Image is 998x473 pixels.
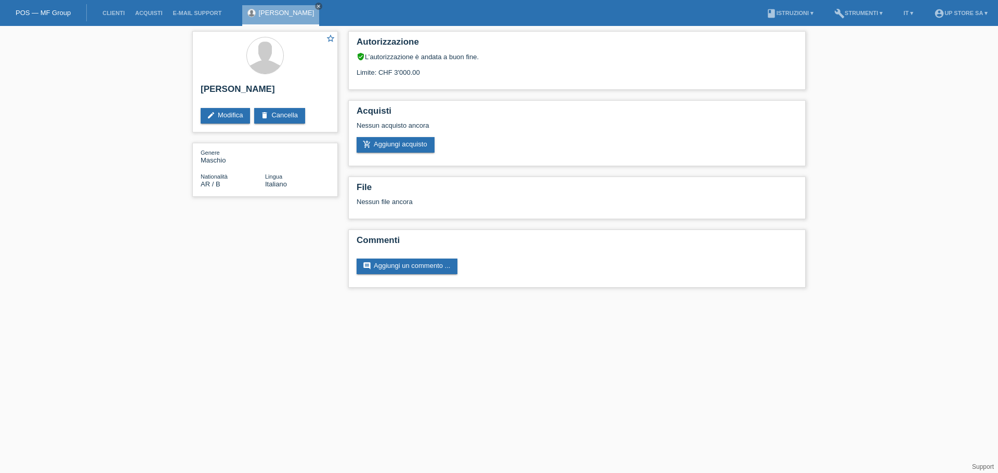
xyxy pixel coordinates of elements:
span: Italiano [265,180,287,188]
span: Genere [201,150,220,156]
i: build [834,8,845,19]
a: star_border [326,34,335,45]
i: close [316,4,321,9]
h2: Autorizzazione [357,37,797,52]
a: bookIstruzioni ▾ [761,10,819,16]
i: book [766,8,777,19]
i: delete [260,111,269,119]
span: Nationalità [201,173,228,180]
h2: File [357,182,797,198]
i: account_circle [934,8,944,19]
a: editModifica [201,108,250,124]
i: edit [207,111,215,119]
h2: Acquisti [357,106,797,121]
a: Clienti [97,10,130,16]
div: Nessun acquisto ancora [357,121,797,137]
span: Lingua [265,173,282,180]
i: comment [363,262,371,270]
i: verified_user [357,52,365,61]
a: IT ▾ [898,10,918,16]
div: Maschio [201,148,265,164]
div: Limite: CHF 3'000.00 [357,61,797,76]
a: deleteCancella [254,108,305,124]
i: star_border [326,34,335,43]
div: L’autorizzazione è andata a buon fine. [357,52,797,61]
h2: Commenti [357,235,797,251]
div: Nessun file ancora [357,198,674,206]
a: account_circleUp Store SA ▾ [929,10,993,16]
h2: [PERSON_NAME] [201,84,330,100]
i: add_shopping_cart [363,140,371,148]
a: Acquisti [130,10,168,16]
a: commentAggiungi un commento ... [357,259,457,274]
a: E-mail Support [168,10,227,16]
span: Argentina / B / 26.05.2021 [201,180,220,188]
a: [PERSON_NAME] [258,9,314,17]
a: close [315,3,322,10]
a: POS — MF Group [16,9,71,17]
a: Support [972,463,994,470]
a: buildStrumenti ▾ [829,10,888,16]
a: add_shopping_cartAggiungi acquisto [357,137,435,153]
